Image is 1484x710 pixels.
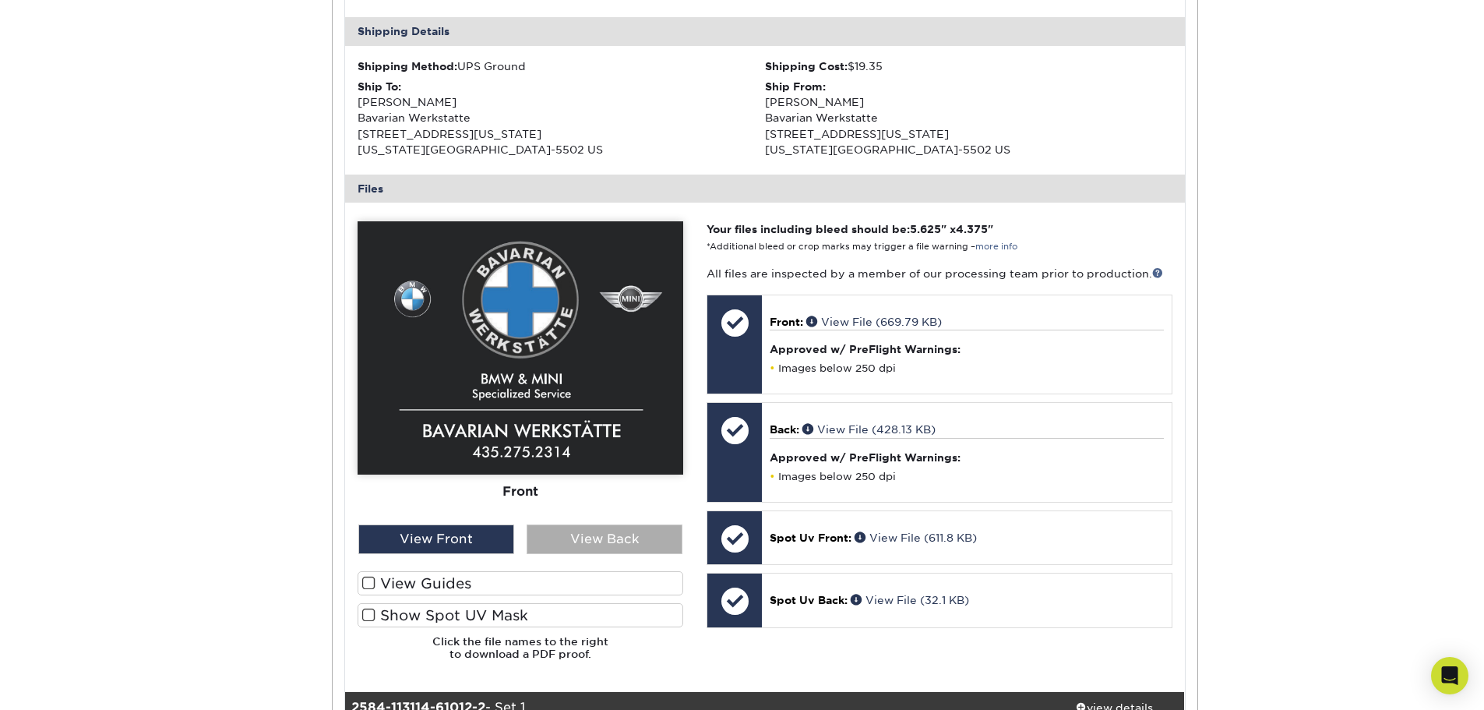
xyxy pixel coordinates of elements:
[358,571,683,595] label: View Guides
[345,175,1185,203] div: Files
[765,80,826,93] strong: Ship From:
[975,242,1017,252] a: more info
[358,80,401,93] strong: Ship To:
[910,223,941,235] span: 5.625
[956,223,988,235] span: 4.375
[770,362,1163,375] li: Images below 250 dpi
[770,532,851,544] span: Spot Uv Front:
[770,343,1163,355] h4: Approved w/ PreFlight Warnings:
[855,532,977,544] a: View File (611.8 KB)
[358,603,683,627] label: Show Spot UV Mask
[358,475,683,509] div: Front
[765,60,848,72] strong: Shipping Cost:
[770,423,799,436] span: Back:
[1431,657,1468,694] div: Open Intercom Messenger
[851,594,969,606] a: View File (32.1 KB)
[707,223,993,235] strong: Your files including bleed should be: " x "
[707,242,1017,252] small: *Additional bleed or crop marks may trigger a file warning –
[358,79,765,158] div: [PERSON_NAME] Bavarian Werkstatte [STREET_ADDRESS][US_STATE] [US_STATE][GEOGRAPHIC_DATA]-5502 US
[802,423,936,436] a: View File (428.13 KB)
[345,17,1185,45] div: Shipping Details
[358,60,457,72] strong: Shipping Method:
[527,525,682,554] div: View Back
[770,316,803,328] span: Front:
[358,58,765,74] div: UPS Ground
[770,451,1163,464] h4: Approved w/ PreFlight Warnings:
[806,316,942,328] a: View File (669.79 KB)
[765,58,1172,74] div: $19.35
[707,266,1172,281] p: All files are inspected by a member of our processing team prior to production.
[770,594,848,606] span: Spot Uv Back:
[358,635,683,673] h6: Click the file names to the right to download a PDF proof.
[358,525,514,554] div: View Front
[770,470,1163,483] li: Images below 250 dpi
[4,662,132,705] iframe: Google Customer Reviews
[765,79,1172,158] div: [PERSON_NAME] Bavarian Werkstatte [STREET_ADDRESS][US_STATE] [US_STATE][GEOGRAPHIC_DATA]-5502 US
